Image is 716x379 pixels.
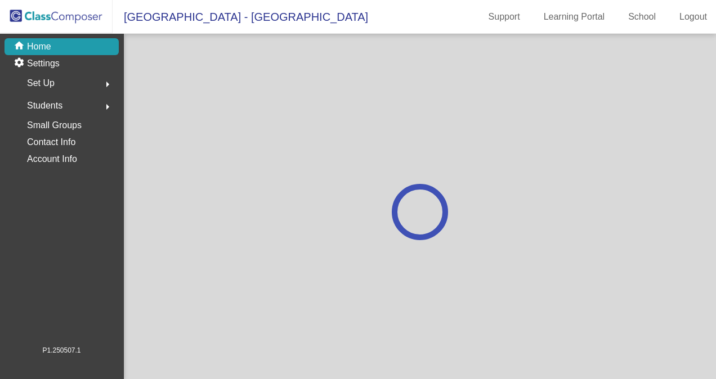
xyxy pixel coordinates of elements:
mat-icon: arrow_right [101,100,114,114]
p: Account Info [27,151,77,167]
span: Set Up [27,75,55,91]
a: Support [480,8,529,26]
p: Contact Info [27,134,75,150]
mat-icon: home [14,40,27,53]
span: Students [27,98,62,114]
a: Logout [670,8,716,26]
a: School [619,8,665,26]
span: [GEOGRAPHIC_DATA] - [GEOGRAPHIC_DATA] [113,8,368,26]
a: Learning Portal [535,8,614,26]
mat-icon: settings [14,57,27,70]
mat-icon: arrow_right [101,78,114,91]
p: Settings [27,57,60,70]
p: Small Groups [27,118,82,133]
p: Home [27,40,51,53]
